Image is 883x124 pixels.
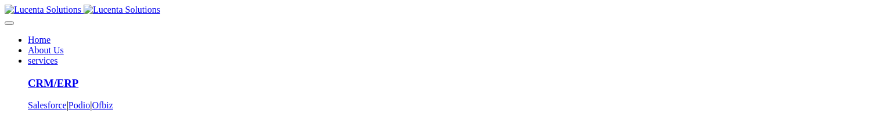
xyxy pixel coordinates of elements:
a: About Us [28,45,64,55]
a: Home [28,35,51,45]
a: Podio [69,100,90,110]
img: Lucenta Solutions [5,5,81,15]
a: CRM/ERP [28,77,78,89]
div: | | [28,100,878,111]
a: Ofbiz [92,100,113,110]
img: Lucenta Solutions [84,5,160,15]
a: services [28,56,58,65]
a: Salesforce [28,100,67,110]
